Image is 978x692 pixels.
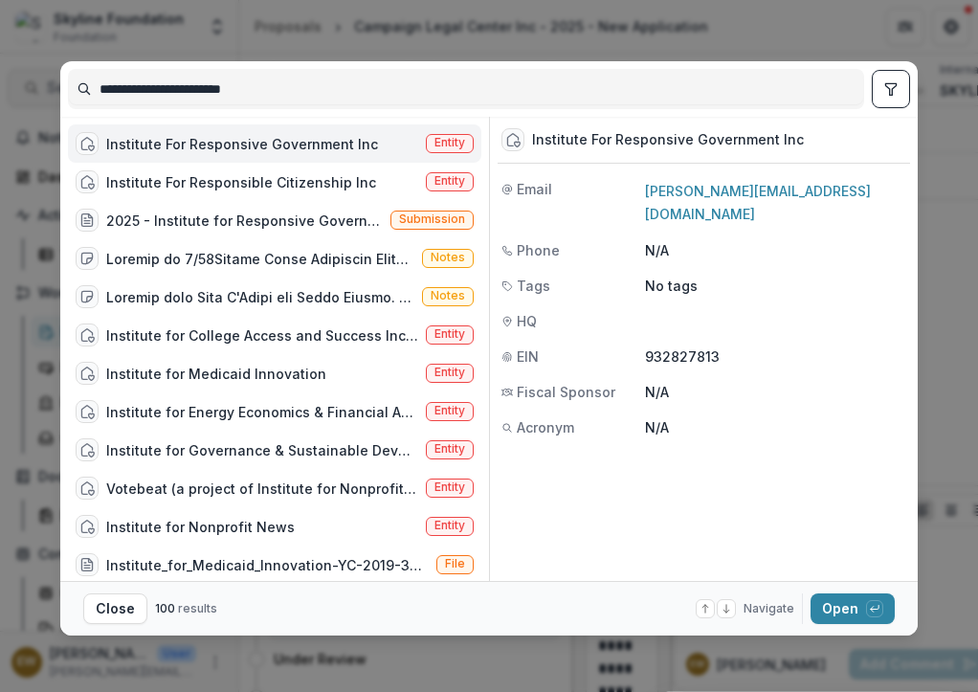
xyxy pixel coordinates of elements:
p: 932827813 [645,346,906,367]
span: Entity [434,519,465,532]
span: Entity [434,480,465,494]
span: Notes [431,289,465,302]
p: N/A [645,382,906,402]
span: File [445,557,465,570]
span: Tags [517,276,550,296]
span: Entity [434,366,465,379]
div: Institute for Governance & Sustainable Development Inc [106,440,418,460]
div: Institute For Responsible Citizenship Inc [106,172,376,192]
div: Institute For Responsive Government Inc [532,132,804,148]
div: Institute_for_Medicaid_Innovation-YC-2019-33211.pdf [106,555,429,575]
span: Entity [434,404,465,417]
div: Loremip dolo Sita C'Adipi eli Seddo Eiusmo. Te in, utl et doloremagnaa. Enim admi ven quisno exer... [106,287,414,307]
p: N/A [645,240,906,260]
span: Entity [434,174,465,188]
span: Email [517,179,552,199]
span: Submission [399,212,465,226]
span: 100 [155,601,175,615]
div: Institute for Nonprofit News [106,517,295,537]
div: Loremip do 7/58Sitame Conse Adipiscin ElitseddoEiusm Tempori:&utla;149e3 dolore ma a enimadminiMv... [106,249,414,269]
span: EIN [517,346,539,367]
span: Notes [431,251,465,264]
span: Acronym [517,417,574,437]
button: Close [83,593,147,624]
div: Votebeat (a project of Institute for Nonprofit News) [106,479,418,499]
div: Institute for Medicaid Innovation [106,364,326,384]
button: toggle filters [872,70,910,108]
p: No tags [645,276,698,296]
div: 2025 - Institute for Responsive Government - New Application [106,211,383,231]
span: Entity [434,442,465,456]
span: Fiscal Sponsor [517,382,615,402]
span: Entity [434,136,465,149]
span: Navigate [744,600,794,617]
p: N/A [645,417,906,437]
div: Institute For Responsive Government Inc [106,134,378,154]
div: Institute for College Access and Success Inc ( [PERSON_NAME] ) [106,325,418,346]
span: Entity [434,327,465,341]
span: HQ [517,311,537,331]
span: results [178,601,217,615]
div: Institute for Energy Economics & Financial Analysis [106,402,418,422]
a: [PERSON_NAME][EMAIL_ADDRESS][DOMAIN_NAME] [645,183,871,222]
button: Open [811,593,895,624]
span: Phone [517,240,560,260]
